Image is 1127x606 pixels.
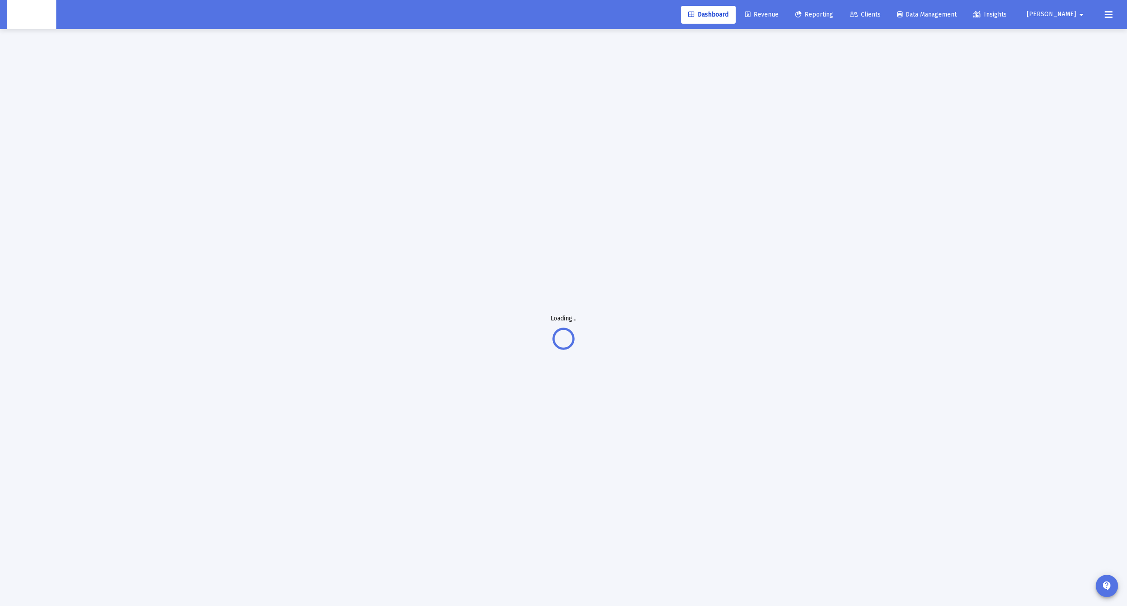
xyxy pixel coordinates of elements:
img: Dashboard [14,6,50,24]
span: Reporting [795,11,833,18]
a: Insights [966,6,1014,24]
span: Insights [973,11,1007,18]
span: Revenue [745,11,779,18]
span: Clients [850,11,881,18]
mat-icon: arrow_drop_down [1076,6,1087,24]
a: Revenue [738,6,786,24]
mat-icon: contact_support [1102,581,1112,591]
span: Dashboard [688,11,729,18]
button: [PERSON_NAME] [1016,5,1097,23]
a: Reporting [788,6,840,24]
a: Dashboard [681,6,736,24]
a: Data Management [890,6,964,24]
span: Data Management [897,11,957,18]
a: Clients [843,6,888,24]
span: [PERSON_NAME] [1027,11,1076,18]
